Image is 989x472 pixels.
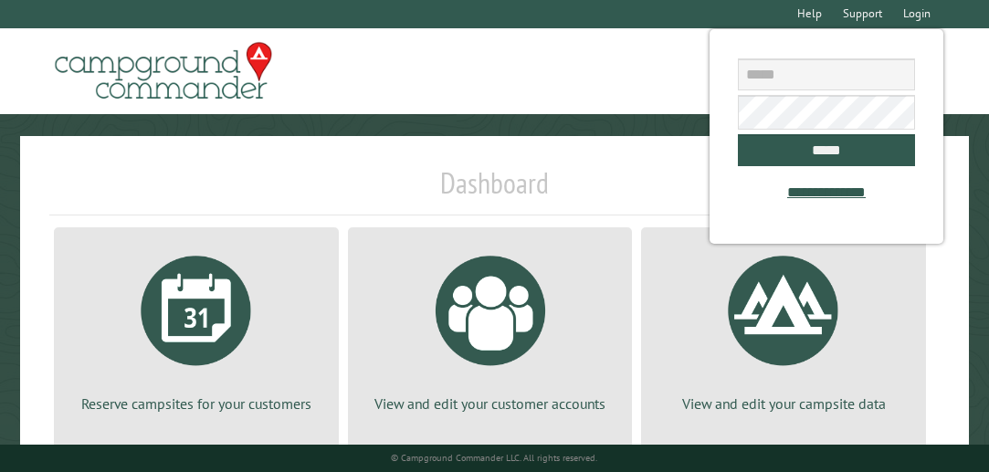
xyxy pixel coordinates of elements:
p: Reserve campsites for your customers [76,393,317,414]
img: Campground Commander [49,36,278,107]
a: View and edit your campsite data [663,242,904,414]
a: View and edit your customer accounts [370,242,611,414]
p: View and edit your campsite data [663,393,904,414]
h1: Dashboard [49,165,940,215]
small: © Campground Commander LLC. All rights reserved. [391,452,597,464]
p: View and edit your customer accounts [370,393,611,414]
a: Reserve campsites for your customers [76,242,317,414]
